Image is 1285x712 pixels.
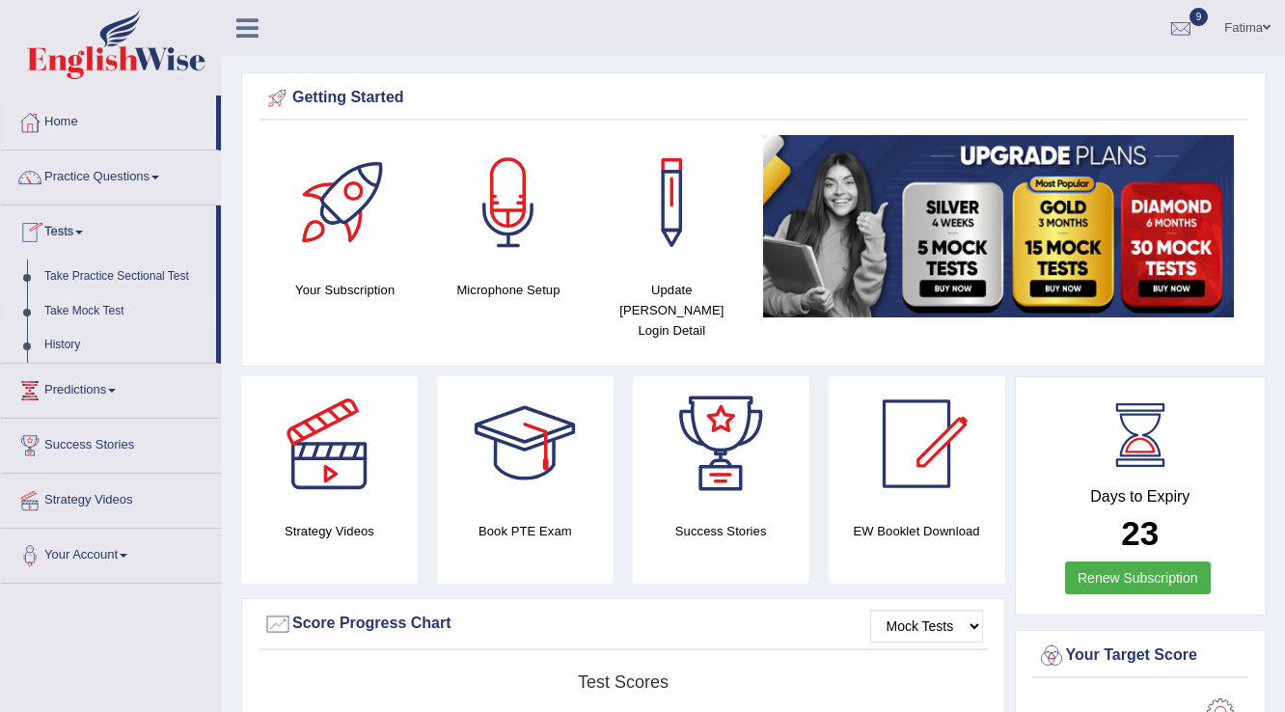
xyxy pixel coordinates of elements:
a: Practice Questions [1,151,221,199]
h4: Update [PERSON_NAME] Login Detail [600,280,744,341]
b: 23 [1121,514,1159,552]
img: small5.jpg [763,135,1234,317]
h4: Your Subscription [273,280,417,300]
a: Renew Subscription [1065,561,1211,594]
h4: Microphone Setup [436,280,580,300]
a: Tests [1,205,216,254]
a: Your Account [1,529,221,577]
span: 9 [1189,8,1209,26]
div: Getting Started [263,84,1244,113]
h4: Success Stories [633,521,809,541]
h4: Days to Expiry [1037,488,1244,506]
h4: Book PTE Exam [437,521,614,541]
a: Predictions [1,364,221,412]
h4: EW Booklet Download [829,521,1005,541]
h4: Strategy Videos [241,521,418,541]
a: History [36,328,216,363]
div: Your Target Score [1037,642,1244,671]
div: Score Progress Chart [263,610,983,639]
a: Take Mock Test [36,294,216,329]
tspan: Test scores [578,672,669,692]
a: Strategy Videos [1,474,221,522]
a: Success Stories [1,419,221,467]
a: Take Practice Sectional Test [36,260,216,294]
a: Home [1,96,216,144]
